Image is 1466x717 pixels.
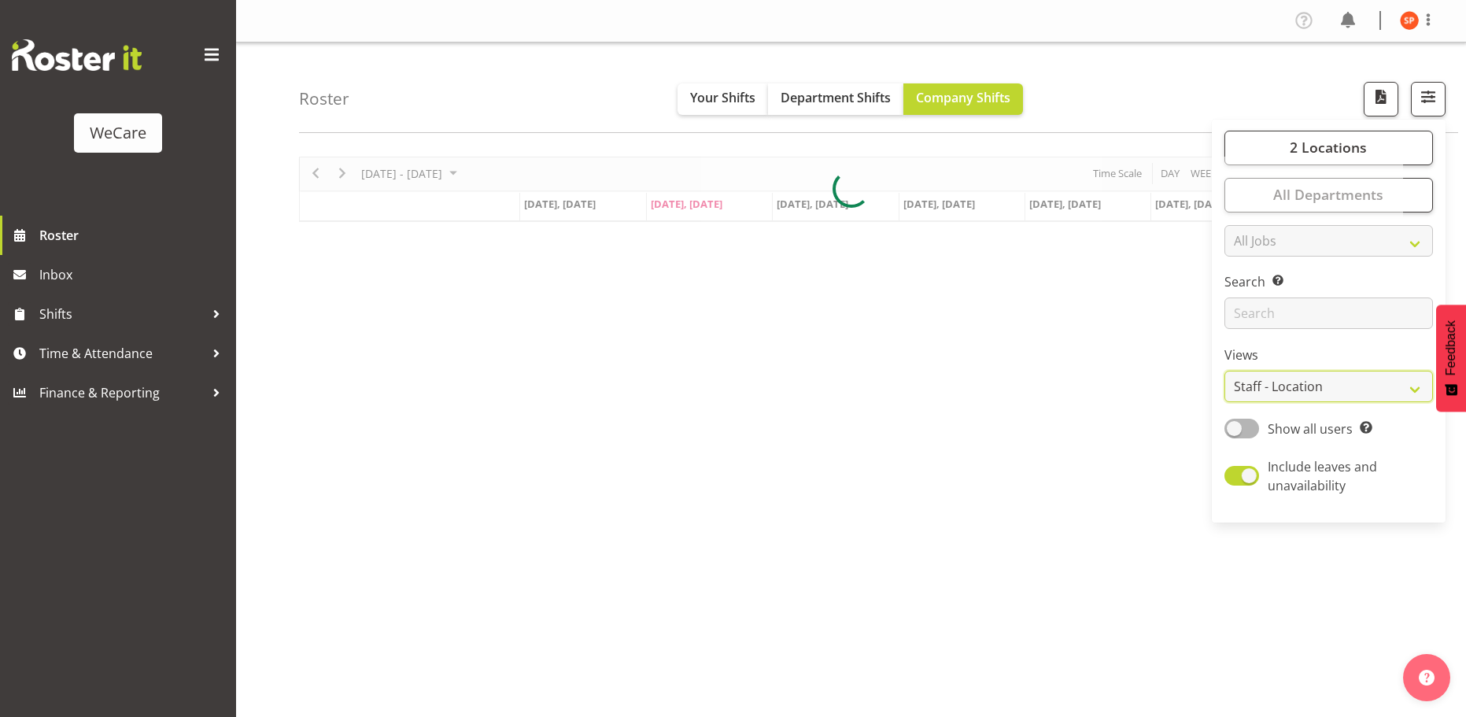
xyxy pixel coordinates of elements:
[916,89,1010,106] span: Company Shifts
[1224,272,1433,291] label: Search
[1419,670,1435,686] img: help-xxl-2.png
[1224,346,1433,364] label: Views
[39,302,205,326] span: Shifts
[12,39,142,71] img: Rosterit website logo
[768,83,903,115] button: Department Shifts
[90,121,146,145] div: WeCare
[1444,320,1458,375] span: Feedback
[1436,305,1466,412] button: Feedback - Show survey
[1400,11,1419,30] img: samantha-poultney11298.jpg
[39,224,228,247] span: Roster
[1411,82,1446,116] button: Filter Shifts
[1224,298,1433,329] input: Search
[39,263,228,286] span: Inbox
[1268,458,1377,494] span: Include leaves and unavailability
[678,83,768,115] button: Your Shifts
[903,83,1023,115] button: Company Shifts
[781,89,891,106] span: Department Shifts
[1364,82,1398,116] button: Download a PDF of the roster according to the set date range.
[39,381,205,405] span: Finance & Reporting
[299,90,349,108] h4: Roster
[1268,420,1353,438] span: Show all users
[39,342,205,365] span: Time & Attendance
[1224,131,1433,165] button: 2 Locations
[1290,138,1367,157] span: 2 Locations
[690,89,755,106] span: Your Shifts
